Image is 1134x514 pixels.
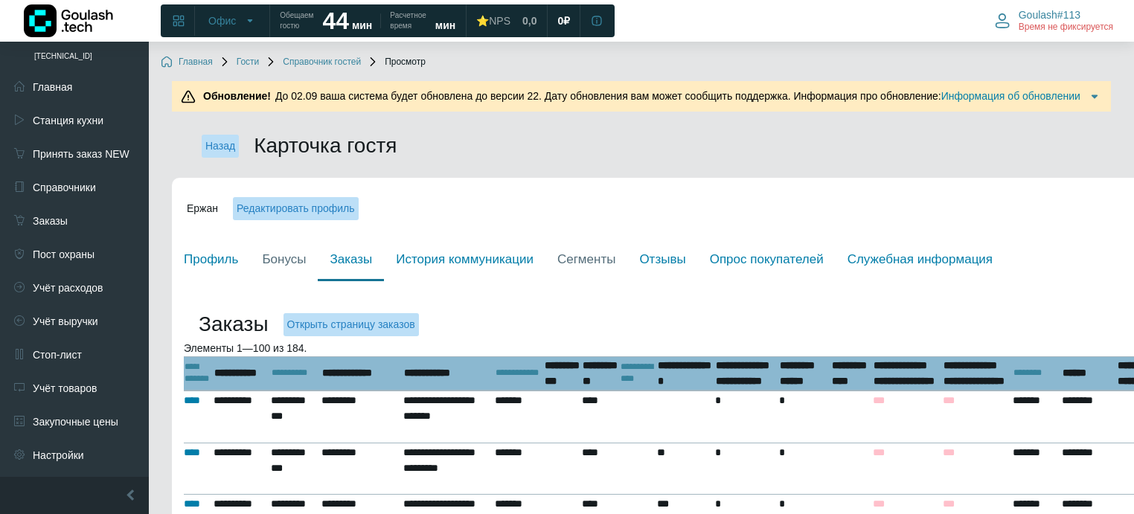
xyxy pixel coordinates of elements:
[318,240,384,282] a: Заказы
[476,14,510,28] div: ⭐
[199,312,269,337] h2: Заказы
[202,135,239,158] a: Назад
[467,7,545,34] a: ⭐NPS 0,0
[545,240,627,282] a: Сегменты
[489,15,510,27] span: NPS
[563,14,570,28] span: ₽
[986,5,1122,36] button: Goulash#113 Время не фиксируется
[548,7,579,34] a: 0 ₽
[280,10,313,31] span: Обещаем гостю
[522,14,536,28] span: 0,0
[233,197,359,220] a: Редактировать профиль
[203,90,271,102] b: Обновление!
[208,14,236,28] span: Офис
[254,133,397,158] h2: Карточка гостя
[836,240,1005,282] a: Служебная информация
[698,240,836,282] a: Опрос покупателей
[181,89,196,104] img: Предупреждение
[283,313,419,336] a: Открыть страницу заказов
[250,240,318,282] a: Бонусы
[322,7,349,34] strong: 44
[1019,22,1113,33] span: Время не фиксируется
[1087,89,1102,104] img: Подробнее
[199,90,1080,118] span: До 02.09 ваша система будет обновлена до версии 22. Дату обновления вам может сообщить поддержка....
[24,4,113,37] img: Логотип компании Goulash.tech
[627,240,697,282] a: Отзывы
[367,57,426,68] span: Просмотр
[161,57,213,68] a: Главная
[557,14,563,28] span: 0
[384,240,545,282] a: История коммуникации
[265,57,361,68] a: Справочник гостей
[1019,8,1080,22] span: Goulash#113
[271,7,464,34] a: Обещаем гостю 44 мин Расчетное время мин
[435,19,455,31] span: мин
[352,19,372,31] span: мин
[390,10,426,31] span: Расчетное время
[199,9,265,33] button: Офис
[172,240,250,282] a: Профиль
[219,57,260,68] a: Гости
